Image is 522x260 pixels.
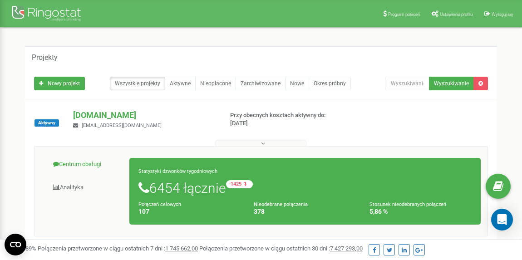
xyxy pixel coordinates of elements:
small: -1425 [226,180,253,188]
small: Połączeń celowych [138,201,181,207]
span: [EMAIL_ADDRESS][DOMAIN_NAME] [82,123,162,128]
a: Centrum obsługi [41,153,130,176]
input: Wyszukiwanie [385,77,430,90]
a: Analityka [41,177,130,199]
button: Wyszukiwanie [429,77,474,90]
small: Stosunek nieodebranych połączeń [369,201,446,207]
a: Aktywne [165,77,196,90]
small: Statystyki dzwonków tygodniowych [138,168,217,174]
span: Program poleceń [388,12,420,17]
p: Przy obecnych kosztach aktywny do: [DATE] [230,111,334,128]
h4: 378 [254,208,356,215]
a: Nowy projekt [34,77,85,90]
h1: 6454 łącznie [138,180,472,196]
a: Okres próbny [309,77,351,90]
a: Wszystkie projekty [110,77,165,90]
u: 7 427 293,00 [330,245,363,252]
a: Nowe [285,77,309,90]
h4: 5,86 % [369,208,472,215]
span: Wyloguj się [492,12,513,17]
h4: 107 [138,208,241,215]
a: Zarchiwizowane [236,77,286,90]
span: Ustawienia profilu [440,12,473,17]
a: Nieopłacone [195,77,236,90]
button: Open CMP widget [5,234,26,255]
h5: Projekty [32,54,58,62]
p: [DOMAIN_NAME] [73,109,215,121]
u: 1 745 662,00 [165,245,198,252]
span: Połączenia przetworzone w ciągu ostatnich 7 dni : [38,245,198,252]
span: Aktywny [34,119,59,127]
div: Open Intercom Messenger [491,209,513,231]
span: Połączenia przetworzone w ciągu ostatnich 30 dni : [199,245,363,252]
small: Nieodebrane połączenia [254,201,308,207]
